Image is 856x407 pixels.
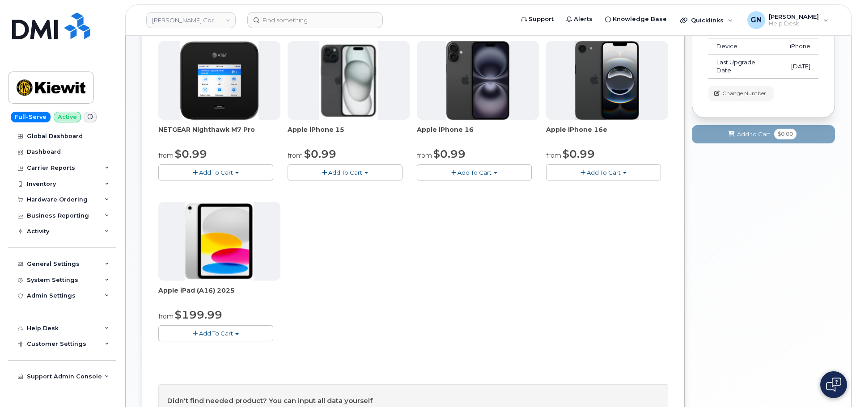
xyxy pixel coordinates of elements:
[546,164,661,180] button: Add To Cart
[768,55,818,79] td: [DATE]
[515,10,560,28] a: Support
[247,12,383,28] input: Find something...
[708,55,768,79] td: Last Upgrade Date
[185,202,253,281] img: iPad_A16.PNG
[458,169,492,176] span: Add To Cart
[599,10,673,28] a: Knowledge Base
[692,125,835,143] button: Add to Cart $0.00
[708,86,774,101] button: Change Number
[613,15,667,24] span: Knowledge Base
[319,41,378,120] img: iphone15.jpg
[158,164,273,180] button: Add To Cart
[167,397,659,405] h4: Didn't find needed product? You can input all data yourself
[560,10,599,28] a: Alerts
[158,325,273,341] button: Add To Cart
[826,378,841,392] img: Open chat
[199,330,233,337] span: Add To Cart
[750,15,762,25] span: GN
[158,125,280,143] div: NETGEAR Nighthawk M7 Pro
[175,308,222,321] span: $199.99
[158,286,280,304] div: Apple iPad (A16) 2025
[199,169,233,176] span: Add To Cart
[180,41,259,120] img: nighthawk_m7_pro.png
[446,41,509,120] img: iphone_16_plus.png
[769,20,819,27] span: Help Desk
[722,89,766,97] span: Change Number
[574,15,593,24] span: Alerts
[417,125,539,143] div: Apple iPhone 16
[304,147,336,160] span: $0.99
[328,169,362,176] span: Add To Cart
[288,151,303,159] small: from
[774,129,797,139] span: $0.00
[708,38,768,55] td: Device
[146,12,236,28] a: Kiewit Corporation
[587,169,621,176] span: Add To Cart
[288,164,403,180] button: Add To Cart
[575,41,640,120] img: iphone16e.png
[691,17,724,24] span: Quicklinks
[288,125,410,143] div: Apple iPhone 15
[768,38,818,55] td: iPhone
[674,11,739,29] div: Quicklinks
[737,130,771,138] span: Add to Cart
[158,312,174,320] small: from
[417,151,432,159] small: from
[417,164,532,180] button: Add To Cart
[546,151,561,159] small: from
[158,151,174,159] small: from
[175,147,207,160] span: $0.99
[769,13,819,20] span: [PERSON_NAME]
[433,147,466,160] span: $0.99
[529,15,554,24] span: Support
[741,11,835,29] div: Geoffrey Newport
[546,125,668,143] div: Apple iPhone 16e
[563,147,595,160] span: $0.99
